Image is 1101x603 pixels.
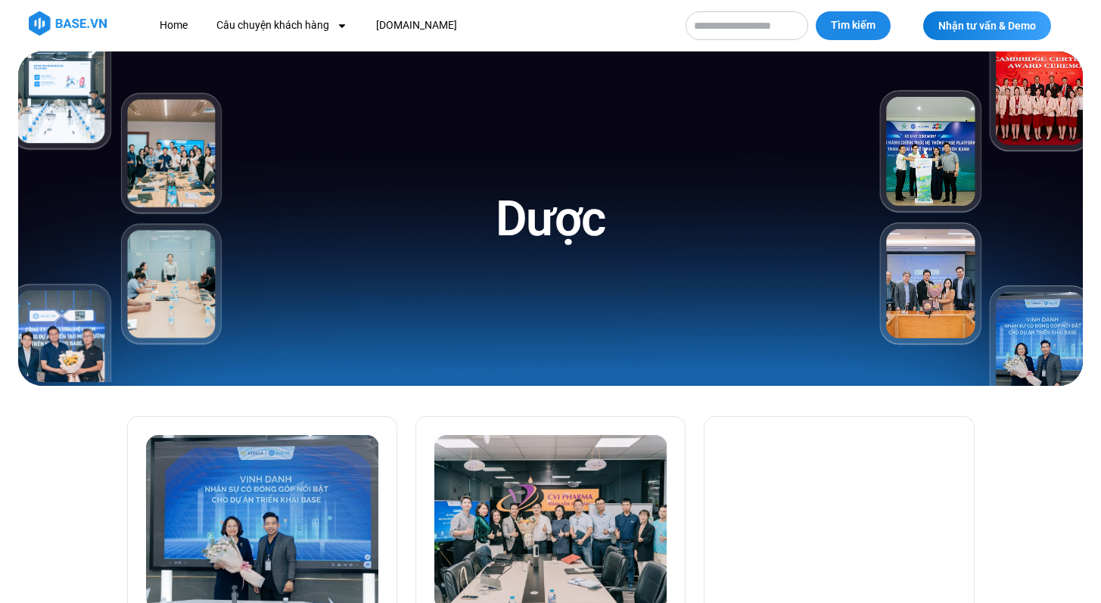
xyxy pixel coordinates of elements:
[496,188,605,250] h1: Dược
[148,11,199,39] a: Home
[365,11,468,39] a: [DOMAIN_NAME]
[205,11,359,39] a: Câu chuyện khách hàng
[831,18,876,33] span: Tìm kiếm
[923,11,1051,40] a: Nhận tư vấn & Demo
[938,20,1036,31] span: Nhận tư vấn & Demo
[148,11,670,39] nav: Menu
[816,11,891,40] button: Tìm kiếm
